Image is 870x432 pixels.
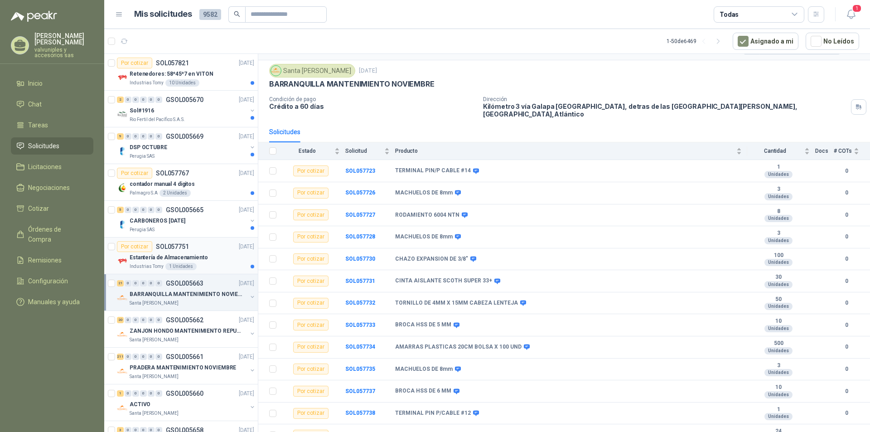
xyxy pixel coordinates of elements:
div: 9 [117,133,124,140]
span: Licitaciones [28,162,62,172]
div: 0 [140,354,147,360]
p: GSOL005670 [166,97,203,103]
span: Tareas [28,120,48,130]
p: [DATE] [239,353,254,361]
b: TERMINAL PIN P/CABLE #12 [395,410,471,417]
a: Remisiones [11,252,93,269]
span: Remisiones [28,255,62,265]
p: Industrias Tomy [130,263,164,270]
b: 0 [834,211,859,219]
b: BROCA HSS DE 5 MM [395,321,451,329]
p: [DATE] [239,243,254,251]
b: 1 [747,406,810,413]
p: Palmagro S.A [130,189,158,197]
a: 1 0 0 0 0 0 GSOL005660[DATE] Company LogoACTIVOSanta [PERSON_NAME] [117,388,256,417]
b: SOL057726 [345,189,375,196]
p: GSOL005665 [166,207,203,213]
b: 50 [747,296,810,303]
div: Por cotizar [293,298,329,309]
p: Dirección [483,96,847,102]
div: Por cotizar [117,58,152,68]
a: Configuración [11,272,93,290]
a: SOL057731 [345,278,375,284]
a: 5 0 0 0 0 0 GSOL005665[DATE] Company LogoCARBONEROS [DATE]Perugia SAS [117,204,256,233]
a: Chat [11,96,93,113]
div: Por cotizar [293,188,329,199]
div: 0 [140,390,147,397]
b: BROCA HSS DE 6 MM [395,388,451,395]
p: [PERSON_NAME] [PERSON_NAME] [34,33,93,45]
div: 0 [155,390,162,397]
div: 0 [132,207,139,213]
b: SOL057734 [345,344,375,350]
p: [DATE] [239,59,254,68]
div: 0 [148,133,155,140]
button: Asignado a mi [733,33,798,50]
a: Tareas [11,116,93,134]
p: Crédito a 60 días [269,102,476,110]
b: SOL057735 [345,366,375,372]
img: Company Logo [117,72,128,83]
div: Por cotizar [293,320,329,330]
span: Configuración [28,276,68,286]
b: 3 [747,362,810,369]
th: Solicitud [345,142,395,160]
a: SOL057738 [345,410,375,416]
b: 0 [834,321,859,330]
span: Solicitudes [28,141,59,151]
div: 0 [132,317,139,323]
b: MACHUELOS DE 8mm [395,233,453,241]
div: Por cotizar [293,165,329,176]
a: SOL057732 [345,300,375,306]
span: Inicio [28,78,43,88]
div: Unidades [764,369,793,376]
span: Cantidad [747,148,802,154]
a: SOL057727 [345,212,375,218]
a: 20 0 0 0 0 0 GSOL005662[DATE] Company LogoZANJON HONDO MANTENIMIENTO REPUESTOSSanta [PERSON_NAME] [117,315,256,344]
img: Company Logo [117,403,128,413]
th: Estado [282,142,345,160]
div: 0 [125,133,131,140]
div: 0 [140,280,147,286]
p: GSOL005661 [166,354,203,360]
p: BARRANQUILLA MANTENIMIENTO NOVIEMBRE [269,79,435,89]
b: TORNILLO DE 4MM X 15MM CABEZA LENTEJA [395,300,518,307]
div: 0 [140,97,147,103]
div: 10 Unidades [165,79,199,87]
b: 0 [834,233,859,241]
p: Condición de pago [269,96,476,102]
div: 0 [155,354,162,360]
b: 0 [834,409,859,417]
a: SOL057723 [345,168,375,174]
p: SOL057751 [156,243,189,250]
div: Unidades [764,237,793,244]
div: Por cotizar [293,276,329,286]
span: Estado [282,148,333,154]
p: BARRANQUILLA MANTENIMIENTO NOVIEMBRE [130,290,242,299]
div: 1 Unidades [165,263,197,270]
a: 9 0 0 0 0 0 GSOL005669[DATE] Company LogoDSP OCTUBREPerugia SAS [117,131,256,160]
a: 2 0 0 0 0 0 GSOL005670[DATE] Company LogoSol#1916Rio Fertil del Pacífico S.A.S. [117,94,256,123]
p: Santa [PERSON_NAME] [130,410,179,417]
div: Unidades [764,281,793,288]
div: 0 [140,133,147,140]
div: Unidades [764,303,793,310]
div: 20 [117,317,124,323]
b: 0 [834,189,859,197]
b: CHAZO EXPANSION DE 3/8" [395,256,468,263]
th: # COTs [834,142,870,160]
b: 1 [747,164,810,171]
b: SOL057733 [345,322,375,328]
div: Unidades [764,193,793,200]
b: 0 [834,277,859,286]
div: 0 [155,207,162,213]
p: [DATE] [239,389,254,398]
b: 0 [834,387,859,396]
span: Chat [28,99,42,109]
div: 0 [125,317,131,323]
div: 5 [117,207,124,213]
a: SOL057728 [345,233,375,240]
b: 3 [747,186,810,193]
